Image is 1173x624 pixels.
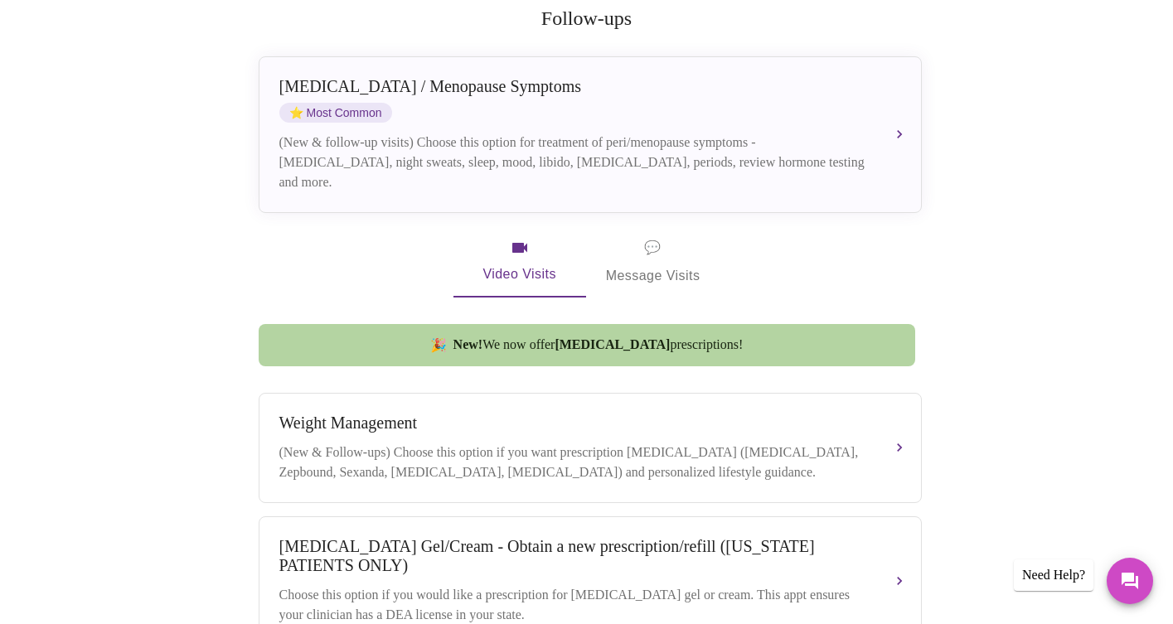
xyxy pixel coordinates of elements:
div: (New & Follow-ups) Choose this option if you want prescription [MEDICAL_DATA] ([MEDICAL_DATA], Ze... [279,443,868,482]
strong: New! [453,337,483,351]
span: new [430,337,447,353]
button: Messages [1107,558,1153,604]
button: [MEDICAL_DATA] / Menopause SymptomsstarMost Common(New & follow-up visits) Choose this option for... [259,56,922,213]
span: message [644,236,661,259]
div: Weight Management [279,414,868,433]
span: star [289,106,303,119]
h2: Follow-ups [255,7,919,30]
span: Message Visits [606,236,700,288]
div: (New & follow-up visits) Choose this option for treatment of peri/menopause symptoms - [MEDICAL_D... [279,133,868,192]
div: [MEDICAL_DATA] / Menopause Symptoms [279,77,868,96]
span: Video Visits [473,238,566,286]
div: Need Help? [1014,559,1093,591]
div: [MEDICAL_DATA] Gel/Cream - Obtain a new prescription/refill ([US_STATE] PATIENTS ONLY) [279,537,868,575]
button: Weight Management(New & Follow-ups) Choose this option if you want prescription [MEDICAL_DATA] ([... [259,393,922,503]
span: Most Common [279,103,392,123]
strong: [MEDICAL_DATA] [555,337,670,351]
span: We now offer prescriptions! [453,337,744,352]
